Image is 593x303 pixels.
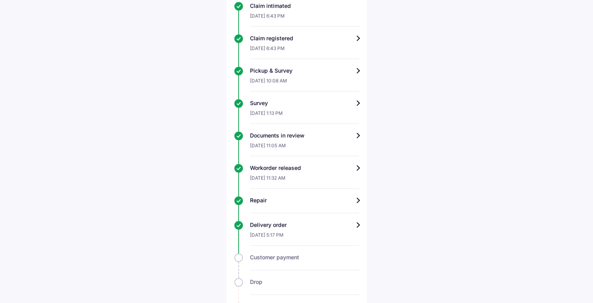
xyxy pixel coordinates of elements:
div: [DATE] 11:05 AM [250,139,359,156]
div: Survey [250,99,359,107]
div: Customer payment [250,253,359,261]
div: Drop [250,278,359,286]
div: Repair [250,196,359,204]
div: [DATE] 5:17 PM [250,229,359,246]
div: Claim registered [250,34,359,42]
div: Documents in review [250,132,359,139]
div: Claim intimated [250,2,359,10]
div: [DATE] 11:32 AM [250,172,359,189]
div: Delivery order [250,221,359,229]
div: Pickup & Survey [250,67,359,75]
div: [DATE] 1:13 PM [250,107,359,124]
div: [DATE] 6:43 PM [250,42,359,59]
div: [DATE] 6:43 PM [250,10,359,27]
div: Workorder released [250,164,359,172]
div: [DATE] 10:08 AM [250,75,359,91]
